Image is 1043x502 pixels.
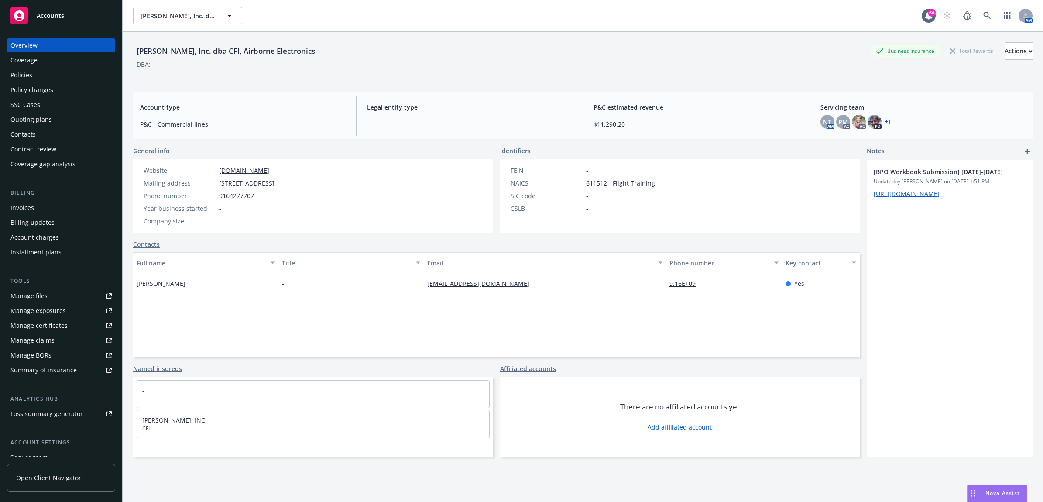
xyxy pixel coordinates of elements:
[7,438,115,447] div: Account settings
[594,103,799,112] span: P&C estimated revenue
[367,103,573,112] span: Legal entity type
[219,166,269,175] a: [DOMAIN_NAME]
[500,146,531,155] span: Identifiers
[985,489,1020,497] span: Nova Assist
[278,252,424,273] button: Title
[427,279,536,288] a: [EMAIL_ADDRESS][DOMAIN_NAME]
[7,157,115,171] a: Coverage gap analysis
[7,245,115,259] a: Installment plans
[7,450,115,464] a: Service team
[511,179,583,188] div: NAICS
[794,279,804,288] span: Yes
[967,485,1027,502] button: Nova Assist
[7,142,115,156] a: Contract review
[666,252,782,273] button: Phone number
[978,7,996,24] a: Search
[7,127,115,141] a: Contacts
[852,115,866,129] img: photo
[511,191,583,200] div: SIC code
[946,45,998,56] div: Total Rewards
[10,245,62,259] div: Installment plans
[968,485,978,502] div: Drag to move
[586,179,655,188] span: 611512 - Flight Training
[874,167,1003,176] span: [BPO Workbook Submission] [DATE]-[DATE]
[7,407,115,421] a: Loss summary generator
[823,117,831,127] span: NT
[10,38,38,52] div: Overview
[7,216,115,230] a: Billing updates
[867,146,885,157] span: Notes
[10,304,66,318] div: Manage exposures
[16,473,81,482] span: Open Client Navigator
[10,363,77,377] div: Summary of insurance
[7,83,115,97] a: Policy changes
[586,204,588,213] span: -
[7,304,115,318] a: Manage exposures
[586,191,588,200] span: -
[367,120,573,129] span: -
[669,258,769,268] div: Phone number
[10,127,36,141] div: Contacts
[142,425,484,433] span: CFI
[7,334,115,347] a: Manage claims
[998,7,1016,24] a: Switch app
[885,119,891,124] a: +1
[10,53,38,67] div: Coverage
[1015,167,1026,178] a: remove
[669,279,703,288] a: 9.16E+09
[1003,167,1013,178] a: edit
[10,230,59,244] div: Account charges
[137,279,185,288] span: [PERSON_NAME]
[620,402,740,412] span: There are no affiliated accounts yet
[140,103,346,112] span: Account type
[10,157,75,171] div: Coverage gap analysis
[219,179,274,188] span: [STREET_ADDRESS]
[10,83,53,97] div: Policy changes
[500,364,556,373] a: Affiliated accounts
[7,348,115,362] a: Manage BORs
[1005,42,1033,60] button: Actions
[424,252,666,273] button: Email
[133,252,278,273] button: Full name
[144,217,216,226] div: Company size
[868,115,882,129] img: photo
[133,7,242,24] button: [PERSON_NAME], Inc. dba CFI, Airborne Electronics
[144,191,216,200] div: Phone number
[37,12,64,19] span: Accounts
[958,7,976,24] a: Report a Bug
[144,179,216,188] div: Mailing address
[874,189,940,198] a: [URL][DOMAIN_NAME]
[282,258,411,268] div: Title
[594,120,799,129] span: $11,290.20
[1005,43,1033,59] div: Actions
[137,60,153,69] div: DBA: -
[928,9,936,17] div: 64
[511,166,583,175] div: FEIN
[7,3,115,28] a: Accounts
[142,416,205,424] a: [PERSON_NAME], INC
[10,142,56,156] div: Contract review
[7,113,115,127] a: Quoting plans
[10,348,51,362] div: Manage BORs
[141,11,216,21] span: [PERSON_NAME], Inc. dba CFI, Airborne Electronics
[7,395,115,403] div: Analytics hub
[144,166,216,175] div: Website
[782,252,860,273] button: Key contact
[871,45,939,56] div: Business Insurance
[10,334,55,347] div: Manage claims
[1022,146,1033,157] a: add
[648,423,712,432] a: Add affiliated account
[10,407,83,421] div: Loss summary generator
[867,160,1033,205] div: [BPO Workbook Submission] [DATE]-[DATE]Updatedby [PERSON_NAME] on [DATE] 1:51 PM[URL][DOMAIN_NAME]
[137,258,265,268] div: Full name
[820,103,1026,112] span: Servicing team
[7,277,115,285] div: Tools
[10,68,32,82] div: Policies
[133,240,160,249] a: Contacts
[10,216,55,230] div: Billing updates
[219,191,254,200] span: 9164277707
[7,68,115,82] a: Policies
[10,113,52,127] div: Quoting plans
[7,98,115,112] a: SSC Cases
[10,98,40,112] div: SSC Cases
